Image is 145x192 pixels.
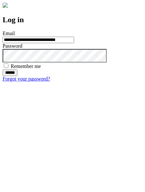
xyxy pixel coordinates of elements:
h2: Log in [3,15,142,24]
label: Email [3,31,15,36]
label: Password [3,43,22,49]
img: logo-4e3dc11c47720685a147b03b5a06dd966a58ff35d612b21f08c02c0306f2b779.png [3,3,8,8]
a: Forgot your password? [3,76,50,82]
label: Remember me [11,63,41,69]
